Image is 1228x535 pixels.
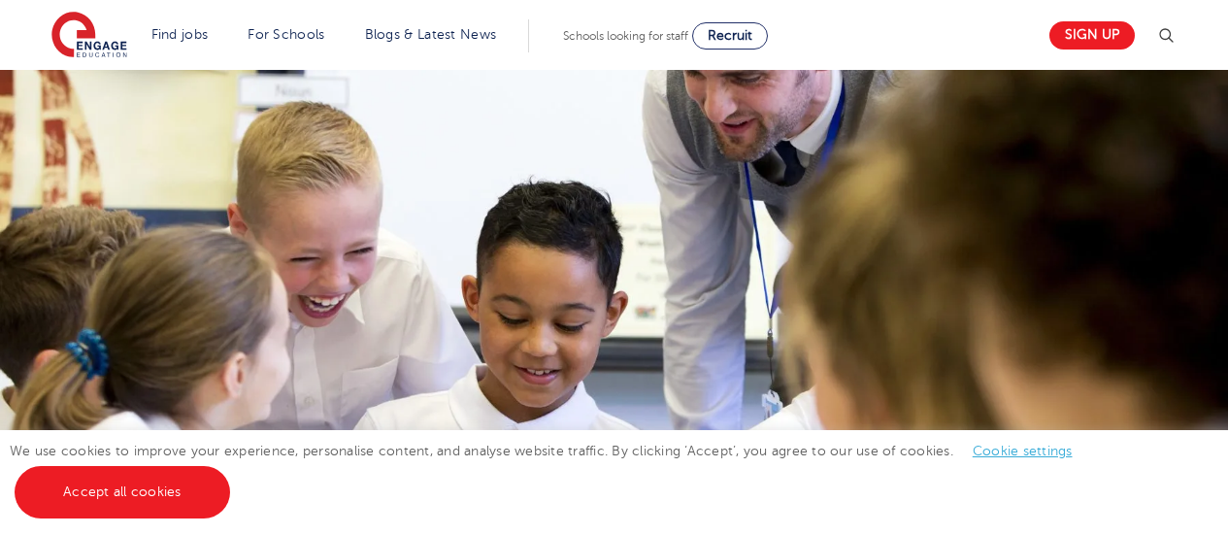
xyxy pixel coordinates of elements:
[973,444,1073,458] a: Cookie settings
[365,27,497,42] a: Blogs & Latest News
[248,27,324,42] a: For Schools
[563,29,688,43] span: Schools looking for staff
[708,28,752,43] span: Recruit
[10,444,1092,499] span: We use cookies to improve your experience, personalise content, and analyse website traffic. By c...
[51,12,127,60] img: Engage Education
[1049,21,1135,50] a: Sign up
[15,466,230,518] a: Accept all cookies
[151,27,209,42] a: Find jobs
[692,22,768,50] a: Recruit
